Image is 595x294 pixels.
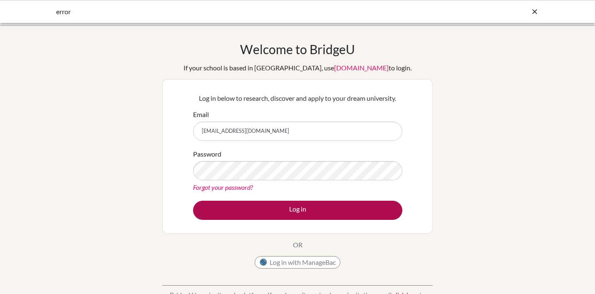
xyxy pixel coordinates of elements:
h1: Welcome to BridgeU [240,42,355,57]
button: Log in with ManageBac [255,256,340,269]
a: [DOMAIN_NAME] [334,64,389,72]
div: error [56,7,414,17]
p: OR [293,240,302,250]
p: Log in below to research, discover and apply to your dream university. [193,93,402,103]
div: If your school is based in [GEOGRAPHIC_DATA], use to login. [183,63,412,73]
label: Email [193,110,209,120]
a: Forgot your password? [193,183,253,191]
button: Log in [193,201,402,220]
label: Password [193,149,221,159]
